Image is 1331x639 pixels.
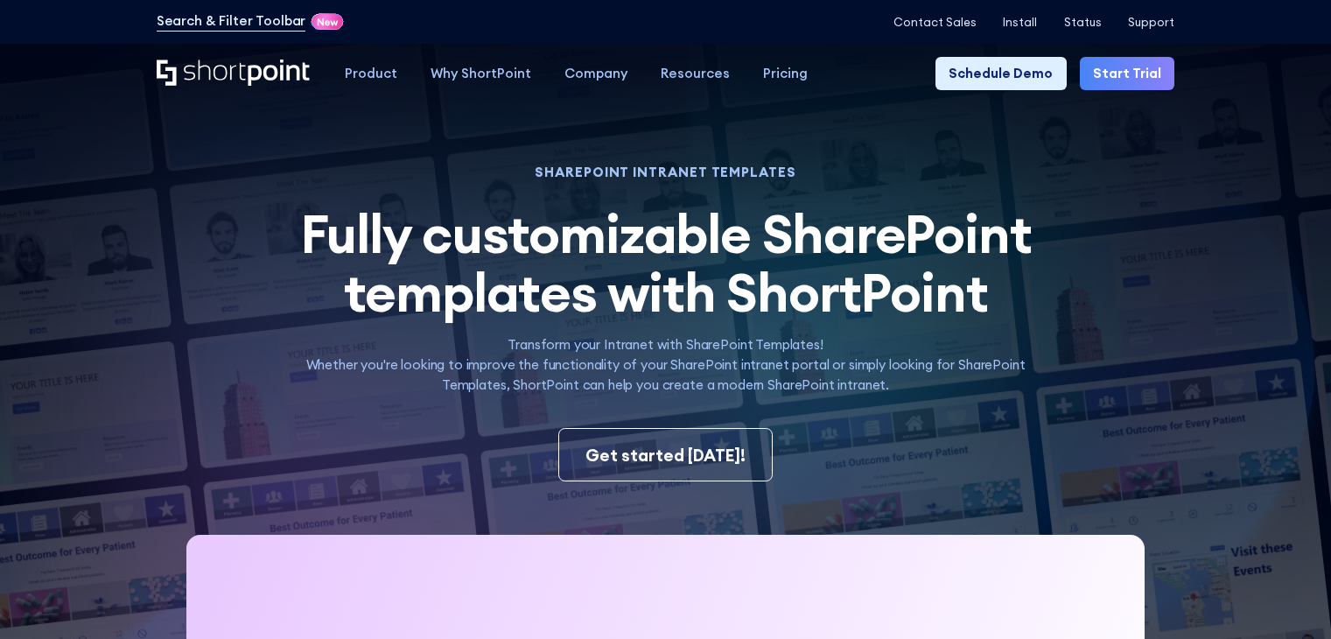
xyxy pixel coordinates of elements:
[548,57,644,90] a: Company
[1003,16,1037,29] a: Install
[157,60,312,88] a: Home
[431,64,531,84] div: Why ShortPoint
[328,57,414,90] a: Product
[157,11,306,32] a: Search & Filter Toolbar
[1243,555,1331,639] iframe: Chat Widget
[564,64,627,84] div: Company
[558,428,774,481] a: Get started [DATE]!
[345,64,397,84] div: Product
[763,64,808,84] div: Pricing
[300,200,1032,326] span: Fully customizable SharePoint templates with ShortPoint
[277,166,1055,179] h1: SHAREPOINT INTRANET TEMPLATES
[661,64,730,84] div: Resources
[935,57,1066,90] a: Schedule Demo
[585,443,746,468] div: Get started [DATE]!
[1080,57,1174,90] a: Start Trial
[644,57,746,90] a: Resources
[277,335,1055,395] p: Transform your Intranet with SharePoint Templates! Whether you're looking to improve the function...
[414,57,548,90] a: Why ShortPoint
[1064,16,1102,29] a: Status
[746,57,824,90] a: Pricing
[893,16,977,29] a: Contact Sales
[1128,16,1174,29] a: Support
